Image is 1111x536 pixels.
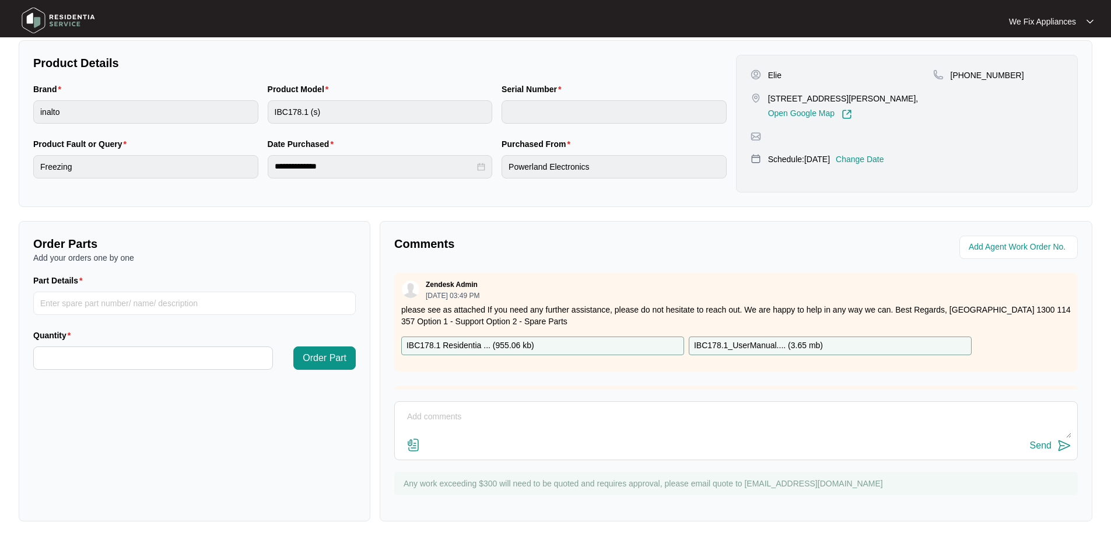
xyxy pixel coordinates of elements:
img: send-icon.svg [1057,439,1071,453]
p: Comments [394,236,728,252]
img: file-attachment-doc.svg [406,438,420,452]
img: map-pin [751,153,761,164]
input: Add Agent Work Order No. [969,240,1071,254]
p: [PHONE_NUMBER] [951,69,1024,81]
p: Schedule: [DATE] [768,153,830,165]
label: Part Details [33,275,87,286]
input: Part Details [33,292,356,315]
label: Product Model [268,83,334,95]
input: Quantity [34,347,272,369]
a: Open Google Map [768,109,852,120]
div: Send [1030,440,1052,451]
button: Order Part [293,346,356,370]
p: [DATE] 03:49 PM [426,292,479,299]
p: Add your orders one by one [33,252,356,264]
label: Quantity [33,330,75,341]
img: user-pin [751,69,761,80]
img: user.svg [402,281,419,298]
img: Link-External [842,109,852,120]
input: Serial Number [502,100,727,124]
p: Order Parts [33,236,356,252]
p: We Fix Appliances [1009,16,1076,27]
p: Elie [768,69,781,81]
label: Date Purchased [268,138,338,150]
p: IBC178.1 Residentia ... ( 955.06 kb ) [406,339,534,352]
input: Brand [33,100,258,124]
img: map-pin [751,131,761,142]
p: Zendesk Admin [426,280,478,289]
span: Order Part [303,351,346,365]
p: Change Date [836,153,884,165]
label: Product Fault or Query [33,138,131,150]
p: please see as attached If you need any further assistance, please do not hesitate to reach out. W... [401,304,1071,327]
input: Product Model [268,100,493,124]
img: residentia service logo [17,3,99,38]
img: map-pin [933,69,944,80]
input: Product Fault or Query [33,155,258,178]
input: Purchased From [502,155,727,178]
button: Send [1030,438,1071,454]
p: Product Details [33,55,727,71]
label: Serial Number [502,83,566,95]
p: Any work exceeding $300 will need to be quoted and requires approval, please email quote to [EMAI... [404,478,1072,489]
label: Brand [33,83,66,95]
img: map-pin [751,93,761,103]
label: Purchased From [502,138,575,150]
p: [STREET_ADDRESS][PERSON_NAME], [768,93,919,104]
p: IBC178.1_UserManual.... ( 3.65 mb ) [694,339,823,352]
img: dropdown arrow [1087,19,1094,24]
input: Date Purchased [275,160,475,173]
